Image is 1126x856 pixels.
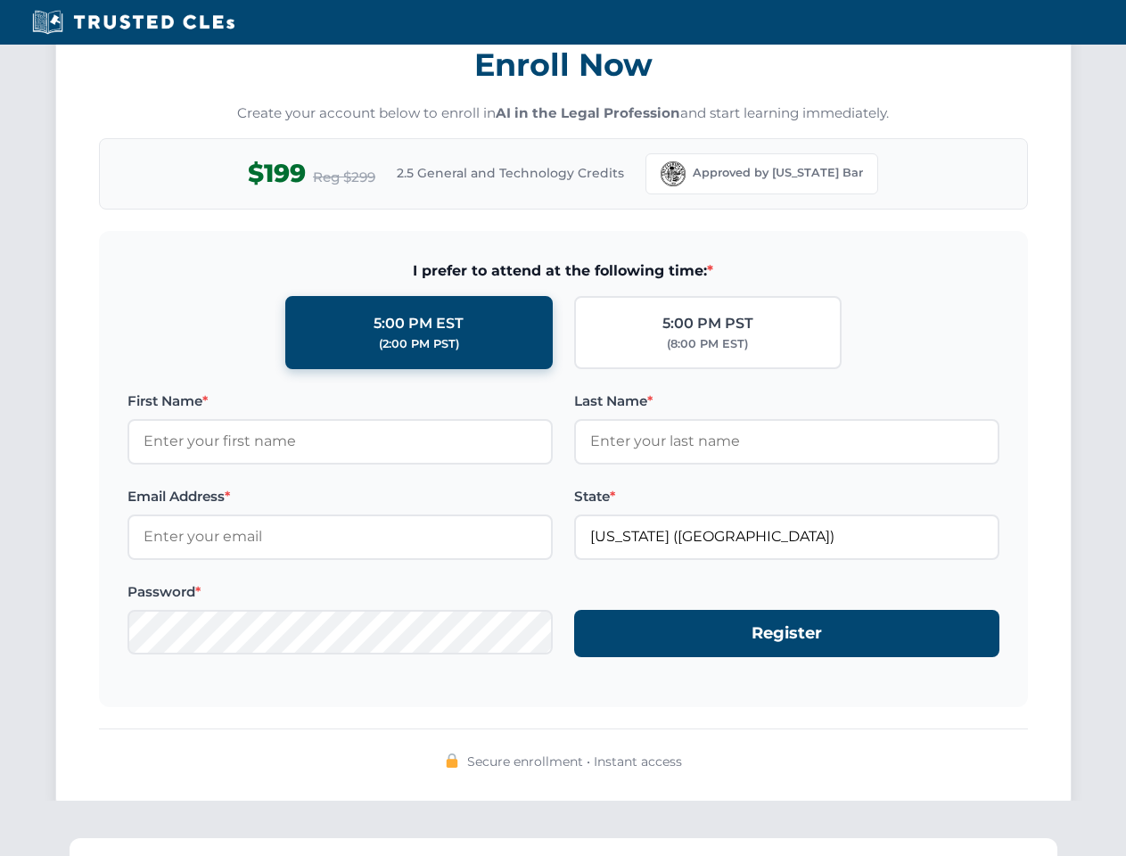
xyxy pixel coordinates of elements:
[127,391,553,412] label: First Name
[574,419,999,464] input: Enter your last name
[379,335,459,353] div: (2:00 PM PST)
[27,9,240,36] img: Trusted CLEs
[248,153,306,193] span: $199
[374,312,464,335] div: 5:00 PM EST
[127,581,553,603] label: Password
[127,419,553,464] input: Enter your first name
[496,104,680,121] strong: AI in the Legal Profession
[662,312,753,335] div: 5:00 PM PST
[693,164,863,182] span: Approved by [US_STATE] Bar
[661,161,686,186] img: Florida Bar
[574,486,999,507] label: State
[574,391,999,412] label: Last Name
[313,167,375,188] span: Reg $299
[574,514,999,559] input: Florida (FL)
[667,335,748,353] div: (8:00 PM EST)
[127,259,999,283] span: I prefer to attend at the following time:
[127,514,553,559] input: Enter your email
[127,486,553,507] label: Email Address
[445,753,459,768] img: 🔒
[99,37,1028,93] h3: Enroll Now
[574,610,999,657] button: Register
[467,752,682,771] span: Secure enrollment • Instant access
[99,103,1028,124] p: Create your account below to enroll in and start learning immediately.
[397,163,624,183] span: 2.5 General and Technology Credits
